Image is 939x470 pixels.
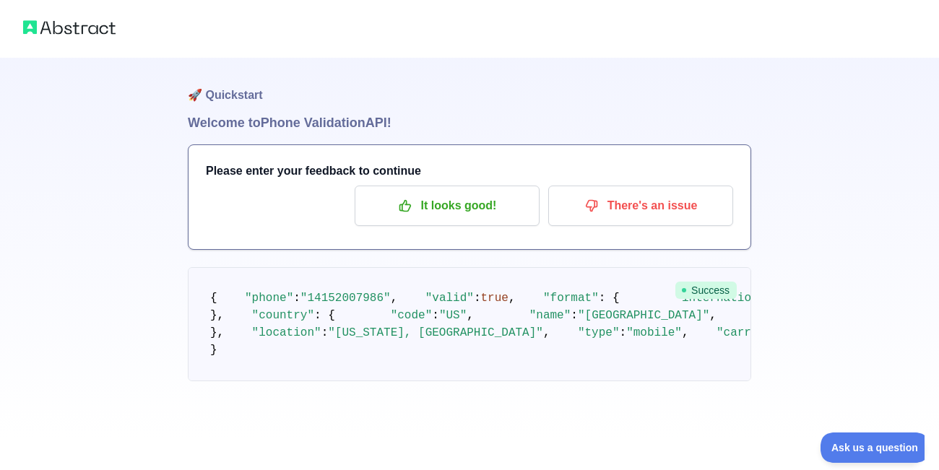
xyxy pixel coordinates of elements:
[391,292,398,305] span: ,
[467,309,474,322] span: ,
[425,292,474,305] span: "valid"
[571,309,578,322] span: :
[188,113,751,133] h1: Welcome to Phone Validation API!
[578,326,620,339] span: "type"
[293,292,300,305] span: :
[578,309,709,322] span: "[GEOGRAPHIC_DATA]"
[206,162,733,180] h3: Please enter your feedback to continue
[314,309,335,322] span: : {
[432,309,439,322] span: :
[391,309,433,322] span: "code"
[821,432,925,463] iframe: Toggle Customer Support
[474,292,481,305] span: :
[328,326,543,339] span: "[US_STATE], [GEOGRAPHIC_DATA]"
[675,282,737,299] span: Success
[543,326,550,339] span: ,
[23,17,116,38] img: Abstract logo
[252,326,321,339] span: "location"
[245,292,293,305] span: "phone"
[559,193,722,218] p: There's an issue
[543,292,599,305] span: "format"
[210,292,217,305] span: {
[709,309,717,322] span: ,
[682,326,689,339] span: ,
[509,292,516,305] span: ,
[675,292,779,305] span: "international"
[321,326,329,339] span: :
[365,193,529,218] p: It looks good!
[300,292,391,305] span: "14152007986"
[481,292,509,305] span: true
[599,292,620,305] span: : {
[548,186,733,226] button: There's an issue
[355,186,540,226] button: It looks good!
[188,58,751,113] h1: 🚀 Quickstart
[529,309,571,322] span: "name"
[626,326,682,339] span: "mobile"
[717,326,779,339] span: "carrier"
[620,326,627,339] span: :
[439,309,467,322] span: "US"
[252,309,314,322] span: "country"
